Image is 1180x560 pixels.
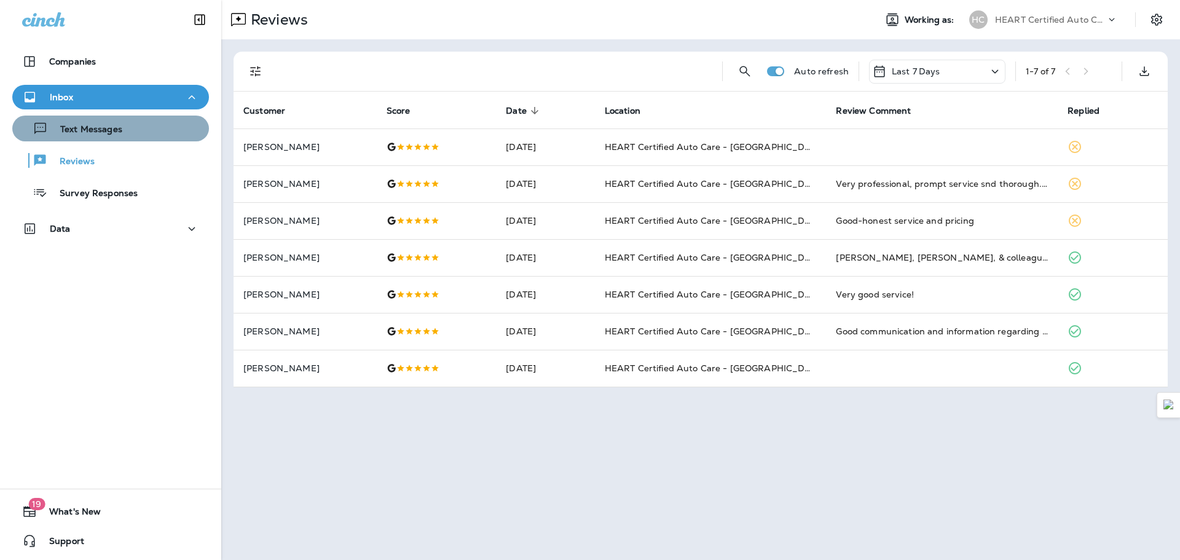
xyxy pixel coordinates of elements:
[969,10,988,29] div: HC
[37,536,84,551] span: Support
[1146,9,1168,31] button: Settings
[605,289,825,300] span: HEART Certified Auto Care - [GEOGRAPHIC_DATA]
[243,216,367,226] p: [PERSON_NAME]
[12,179,209,205] button: Survey Responses
[243,363,367,373] p: [PERSON_NAME]
[506,106,527,116] span: Date
[892,66,940,76] p: Last 7 Days
[995,15,1106,25] p: HEART Certified Auto Care
[1068,106,1099,116] span: Replied
[1026,66,1055,76] div: 1 - 7 of 7
[496,128,594,165] td: [DATE]
[836,215,1048,227] div: Good-honest service and pricing
[496,350,594,387] td: [DATE]
[243,179,367,189] p: [PERSON_NAME]
[387,105,427,116] span: Score
[905,15,957,25] span: Working as:
[836,178,1048,190] div: Very professional, prompt service snd thorough. So happy I found them!
[836,105,927,116] span: Review Comment
[12,216,209,241] button: Data
[496,239,594,276] td: [DATE]
[243,105,301,116] span: Customer
[1132,59,1157,84] button: Export as CSV
[794,66,849,76] p: Auto refresh
[37,507,101,521] span: What's New
[246,10,308,29] p: Reviews
[49,57,96,66] p: Companies
[28,498,45,510] span: 19
[605,215,825,226] span: HEART Certified Auto Care - [GEOGRAPHIC_DATA]
[605,105,656,116] span: Location
[243,290,367,299] p: [PERSON_NAME]
[12,116,209,141] button: Text Messages
[243,142,367,152] p: [PERSON_NAME]
[733,59,757,84] button: Search Reviews
[836,325,1048,337] div: Good communication and information regarding quotes for future needs. Didn’t wait long for oil an...
[48,124,122,136] p: Text Messages
[496,313,594,350] td: [DATE]
[243,326,367,336] p: [PERSON_NAME]
[47,156,95,168] p: Reviews
[605,363,825,374] span: HEART Certified Auto Care - [GEOGRAPHIC_DATA]
[243,59,268,84] button: Filters
[605,178,825,189] span: HEART Certified Auto Care - [GEOGRAPHIC_DATA]
[12,85,209,109] button: Inbox
[496,202,594,239] td: [DATE]
[506,105,543,116] span: Date
[50,92,73,102] p: Inbox
[12,499,209,524] button: 19What's New
[496,165,594,202] td: [DATE]
[387,106,411,116] span: Score
[1068,105,1115,116] span: Replied
[836,251,1048,264] div: Armando, Jaime, & colleague Mechanic are thoroughly competent, professional & polite. Great to ha...
[605,106,640,116] span: Location
[243,253,367,262] p: [PERSON_NAME]
[836,288,1048,301] div: Very good service!
[1163,400,1174,411] img: Detect Auto
[243,106,285,116] span: Customer
[605,326,825,337] span: HEART Certified Auto Care - [GEOGRAPHIC_DATA]
[12,529,209,553] button: Support
[12,49,209,74] button: Companies
[47,188,138,200] p: Survey Responses
[183,7,217,32] button: Collapse Sidebar
[12,148,209,173] button: Reviews
[605,141,825,152] span: HEART Certified Auto Care - [GEOGRAPHIC_DATA]
[50,224,71,234] p: Data
[605,252,825,263] span: HEART Certified Auto Care - [GEOGRAPHIC_DATA]
[836,106,911,116] span: Review Comment
[496,276,594,313] td: [DATE]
